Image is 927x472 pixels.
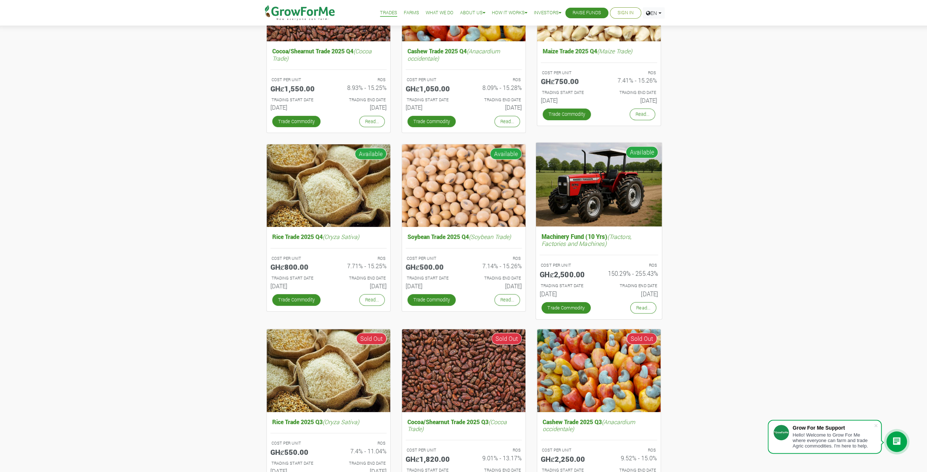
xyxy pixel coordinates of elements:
h5: GHȼ2,500.00 [539,270,593,278]
span: Available [626,146,658,158]
h6: [DATE] [270,104,323,111]
h6: [DATE] [469,282,522,289]
a: How it Works [492,9,527,17]
a: Trade Commodity [543,109,591,120]
a: Trade Commodity [541,302,590,314]
a: What We Do [426,9,453,17]
img: growforme image [267,329,390,412]
p: ROS [335,440,385,446]
a: Machinery Fund (10 Yrs)(Tractors, Factories and Machines) COST PER UNIT GHȼ2,500.00 ROS 150.29% -... [539,231,658,300]
h6: [DATE] [541,97,593,104]
p: Estimated Trading Start Date [407,275,457,281]
img: growforme image [402,329,525,412]
h5: Rice Trade 2025 Q3 [270,416,387,427]
a: Investors [534,9,561,17]
h5: GHȼ550.00 [270,448,323,456]
a: Read... [494,294,520,305]
p: Estimated Trading End Date [605,283,657,289]
p: COST PER UNIT [271,77,322,83]
div: Hello! Welcome to Grow For Me where everyone can farm and trade Agric commodities. I'm here to help. [793,432,874,449]
p: COST PER UNIT [271,440,322,446]
p: ROS [605,262,657,269]
p: ROS [470,255,521,262]
p: Estimated Trading Start Date [271,275,322,281]
p: ROS [470,77,521,83]
a: Trade Commodity [407,294,456,305]
p: Estimated Trading End Date [605,90,656,96]
h5: Maize Trade 2025 Q4 [541,46,657,56]
p: Estimated Trading Start Date [271,97,322,103]
a: About Us [460,9,485,17]
img: growforme image [267,144,390,227]
a: Farms [404,9,419,17]
p: ROS [335,77,385,83]
p: COST PER UNIT [407,255,457,262]
p: Estimated Trading End Date [470,275,521,281]
p: Estimated Trading End Date [335,460,385,467]
a: Maize Trade 2025 Q4(Maize Trade) COST PER UNIT GHȼ750.00 ROS 7.41% - 15.26% TRADING START DATE [D... [541,46,657,107]
img: growforme image [536,142,662,227]
p: ROS [605,70,656,76]
h6: [DATE] [604,97,657,104]
h6: [DATE] [270,282,323,289]
p: ROS [470,447,521,453]
p: Estimated Trading End Date [335,275,385,281]
h5: GHȼ750.00 [541,77,593,85]
span: Sold Out [356,333,387,345]
a: Cashew Trade 2025 Q4(Anacardium occidentale) COST PER UNIT GHȼ1,050.00 ROS 8.09% - 15.28% TRADING... [406,46,522,114]
h5: Rice Trade 2025 Q4 [270,231,387,242]
a: Read... [359,116,385,127]
h6: [DATE] [539,290,593,297]
p: COST PER UNIT [542,447,592,453]
h6: 7.14% - 15.26% [469,262,522,269]
h6: [DATE] [406,104,458,111]
h6: 7.41% - 15.26% [604,77,657,84]
i: (Cocoa Trade) [272,47,372,62]
h5: GHȼ1,820.00 [406,454,458,463]
p: ROS [335,255,385,262]
h6: 9.52% - 15.0% [604,454,657,461]
a: Trade Commodity [272,116,320,127]
p: ROS [605,447,656,453]
h5: GHȼ2,250.00 [541,454,593,463]
a: Raise Funds [573,9,601,17]
h5: Cashew Trade 2025 Q4 [406,46,522,63]
h5: GHȼ1,550.00 [270,84,323,93]
i: (Oryza Sativa) [323,233,359,240]
h6: 8.09% - 15.28% [469,84,522,91]
a: Trade Commodity [272,294,320,305]
p: COST PER UNIT [540,262,592,269]
i: (Maize Trade) [597,47,632,55]
span: Available [490,148,522,160]
h6: 9.01% - 13.17% [469,454,522,461]
h5: GHȼ500.00 [406,262,458,271]
img: growforme image [537,329,661,412]
h6: [DATE] [334,282,387,289]
p: COST PER UNIT [542,70,592,76]
p: Estimated Trading End Date [470,97,521,103]
p: COST PER UNIT [271,255,322,262]
a: Soybean Trade 2025 Q4(Soybean Trade) COST PER UNIT GHȼ500.00 ROS 7.14% - 15.26% TRADING START DAT... [406,231,522,292]
a: Read... [359,294,385,305]
i: (Anacardium occidentale) [407,47,500,62]
i: (Cocoa Trade) [407,418,507,433]
a: Sign In [618,9,634,17]
h5: GHȼ800.00 [270,262,323,271]
p: Estimated Trading Start Date [407,97,457,103]
i: (Tractors, Factories and Machines) [541,232,631,247]
a: Read... [630,109,655,120]
h6: 150.29% - 255.43% [604,270,658,277]
a: Read... [494,116,520,127]
h5: GHȼ1,050.00 [406,84,458,93]
a: Rice Trade 2025 Q4(Oryza Sativa) COST PER UNIT GHȼ800.00 ROS 7.71% - 15.25% TRADING START DATE [D... [270,231,387,292]
h5: Machinery Fund (10 Yrs) [539,231,658,249]
a: Trades [380,9,397,17]
a: Trade Commodity [407,116,456,127]
span: Sold Out [491,333,522,345]
h5: Soybean Trade 2025 Q4 [406,231,522,242]
i: (Anacardium occidentale) [543,418,635,433]
h6: 8.93% - 15.25% [334,84,387,91]
h6: 7.71% - 15.25% [334,262,387,269]
img: growforme image [402,144,525,227]
div: Grow For Me Support [793,425,874,431]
